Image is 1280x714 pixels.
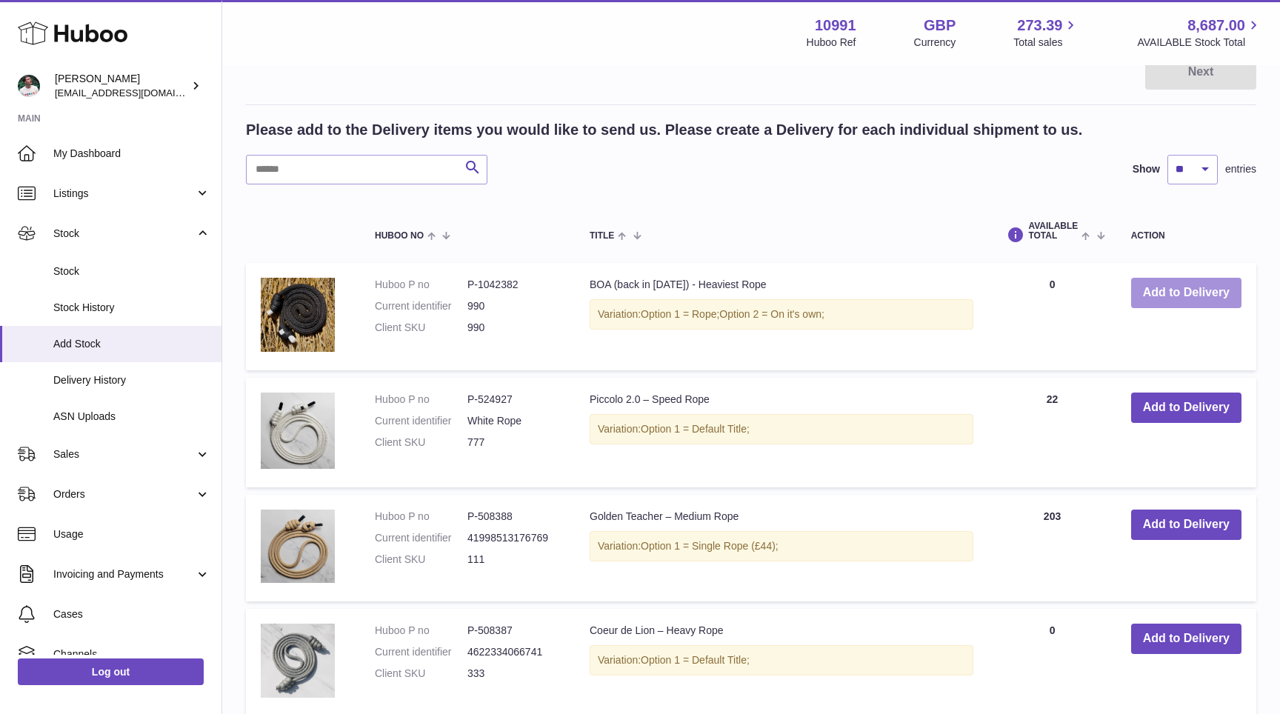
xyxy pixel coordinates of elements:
span: Add Stock [53,337,210,351]
dt: Client SKU [375,553,467,567]
span: ASN Uploads [53,410,210,424]
span: My Dashboard [53,147,210,161]
td: Piccolo 2.0 – Speed Rope [575,378,988,487]
span: Listings [53,187,195,201]
td: 203 [988,495,1116,601]
dd: 4622334066741 [467,645,560,659]
dd: 990 [467,321,560,335]
dd: P-1042382 [467,278,560,292]
dd: P-508387 [467,624,560,638]
span: [EMAIL_ADDRESS][DOMAIN_NAME] [55,87,218,99]
div: [PERSON_NAME] [55,72,188,100]
button: Add to Delivery [1131,278,1241,308]
div: Variation: [590,645,973,675]
span: Cases [53,607,210,621]
span: AVAILABLE Total [1028,221,1078,241]
span: Sales [53,447,195,461]
span: Option 2 = On it's own; [719,308,824,320]
img: BOA (back in 2025) - Heaviest Rope [261,278,335,352]
span: Stock History [53,301,210,315]
div: Variation: [590,299,973,330]
span: Option 1 = Rope; [641,308,719,320]
span: Title [590,231,614,241]
dt: Huboo P no [375,393,467,407]
dd: 41998513176769 [467,531,560,545]
div: Currency [914,36,956,50]
img: Golden Teacher – Medium Rope [261,510,335,583]
dt: Client SKU [375,321,467,335]
span: Orders [53,487,195,501]
img: timshieff@gmail.com [18,75,40,97]
td: BOA (back in [DATE]) - Heaviest Rope [575,263,988,370]
dt: Huboo P no [375,624,467,638]
button: Add to Delivery [1131,393,1241,423]
dd: White Rope [467,414,560,428]
span: Stock [53,264,210,278]
td: 22 [988,378,1116,487]
span: Invoicing and Payments [53,567,195,581]
span: 8,687.00 [1187,16,1245,36]
div: Variation: [590,414,973,444]
span: AVAILABLE Stock Total [1137,36,1262,50]
dt: Current identifier [375,414,467,428]
strong: GBP [924,16,956,36]
dd: 111 [467,553,560,567]
strong: 10991 [815,16,856,36]
span: Huboo no [375,231,424,241]
dd: 333 [467,667,560,681]
td: 0 [988,263,1116,370]
dt: Huboo P no [375,510,467,524]
dt: Huboo P no [375,278,467,292]
button: Add to Delivery [1131,510,1241,540]
div: Huboo Ref [807,36,856,50]
span: Stock [53,227,195,241]
label: Show [1133,162,1160,176]
div: Action [1131,231,1241,241]
a: 8,687.00 AVAILABLE Stock Total [1137,16,1262,50]
img: Coeur de Lion – Heavy Rope [261,624,335,698]
span: Channels [53,647,210,661]
dd: 777 [467,436,560,450]
span: 273.39 [1017,16,1062,36]
dd: P-524927 [467,393,560,407]
h2: Please add to the Delivery items you would like to send us. Please create a Delivery for each ind... [246,120,1082,140]
span: Option 1 = Default Title; [641,654,750,666]
dd: 990 [467,299,560,313]
dt: Current identifier [375,299,467,313]
dt: Client SKU [375,667,467,681]
dt: Current identifier [375,645,467,659]
img: Piccolo 2.0 – Speed Rope [261,393,335,469]
a: Log out [18,658,204,685]
span: entries [1225,162,1256,176]
dd: P-508388 [467,510,560,524]
span: Total sales [1013,36,1079,50]
span: Delivery History [53,373,210,387]
span: Usage [53,527,210,541]
div: Variation: [590,531,973,561]
td: Golden Teacher – Medium Rope [575,495,988,601]
dt: Current identifier [375,531,467,545]
dt: Client SKU [375,436,467,450]
span: Option 1 = Default Title; [641,423,750,435]
a: 273.39 Total sales [1013,16,1079,50]
span: Option 1 = Single Rope (£44); [641,540,779,552]
button: Add to Delivery [1131,624,1241,654]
